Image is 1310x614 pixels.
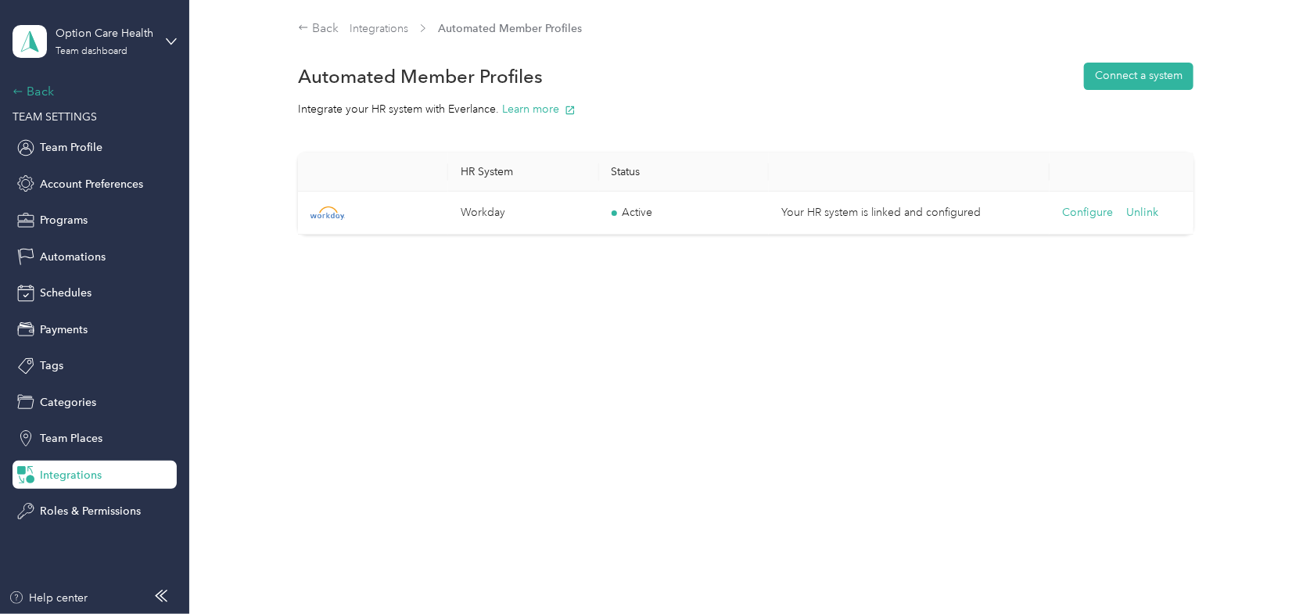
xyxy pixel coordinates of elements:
td: Workday [448,192,598,235]
a: Integrations [350,22,408,35]
button: Learn more [502,101,576,117]
div: Option Care Health [56,25,153,41]
span: Schedules [40,285,92,301]
span: Team Profile [40,139,102,156]
img: workday [310,206,345,221]
div: Team dashboard [56,47,127,56]
span: Team Places [40,430,102,447]
td: Your HR system is linked and configured [769,192,1050,235]
span: Active [623,204,653,221]
span: Roles & Permissions [40,503,141,519]
span: TEAM SETTINGS [13,110,97,124]
th: Status [599,153,770,192]
span: Payments [40,321,88,338]
span: Automated Member Profiles [438,20,582,37]
button: Unlink [1127,204,1159,221]
div: Integrate your HR system with Everlance. [298,101,1193,117]
iframe: Everlance-gr Chat Button Frame [1222,526,1310,614]
span: Account Preferences [40,176,143,192]
span: Tags [40,357,63,374]
button: Help center [9,590,88,606]
button: Configure [1062,204,1113,221]
th: HR System [448,153,598,192]
div: Back [298,20,339,38]
span: Integrations [40,467,102,483]
span: Categories [40,394,96,411]
h1: Automated Member Profiles [298,68,543,84]
span: Automations [40,249,106,265]
div: Back [13,82,169,101]
button: Connect a system [1084,63,1193,90]
span: Programs [40,212,88,228]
